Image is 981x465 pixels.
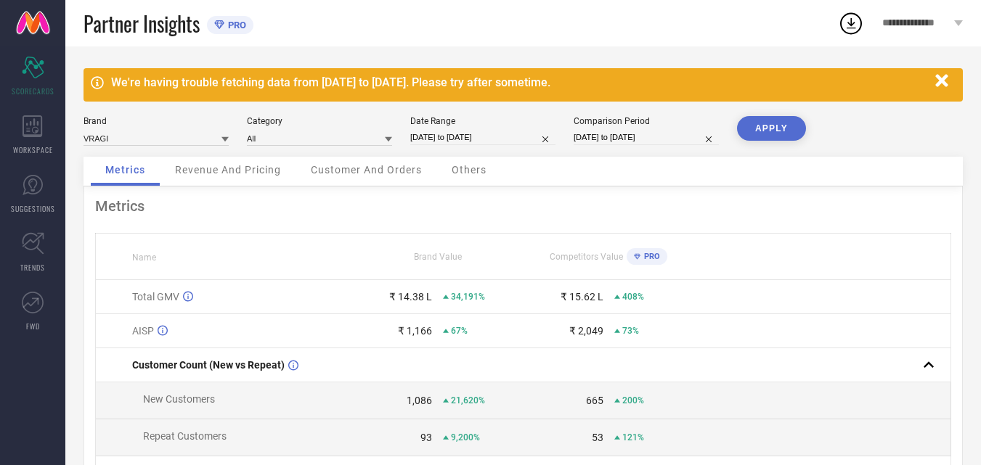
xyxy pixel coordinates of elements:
div: Comparison Period [574,116,719,126]
span: PRO [640,252,660,261]
div: Category [247,116,392,126]
span: Brand Value [414,252,462,262]
span: 67% [451,326,468,336]
div: Brand [84,116,229,126]
span: Repeat Customers [143,430,227,442]
div: We're having trouble fetching data from [DATE] to [DATE]. Please try after sometime. [111,75,928,89]
span: WORKSPACE [13,144,53,155]
span: 9,200% [451,432,480,443]
span: TRENDS [20,262,45,273]
span: SCORECARDS [12,86,54,96]
div: 53 [592,432,603,443]
div: ₹ 15.62 L [561,291,603,303]
div: 1,086 [407,395,432,406]
div: Metrics [95,197,951,215]
span: Name [132,252,156,263]
span: Others [452,164,487,176]
div: 93 [420,432,432,443]
span: Competitors Value [550,252,623,262]
input: Select date range [410,130,555,145]
span: Customer Count (New vs Repeat) [132,359,285,371]
span: PRO [224,20,246,30]
span: 200% [622,395,644,406]
div: Open download list [838,10,864,36]
div: ₹ 14.38 L [389,291,432,303]
span: New Customers [143,393,215,405]
span: 121% [622,432,644,443]
span: Revenue And Pricing [175,164,281,176]
span: 34,191% [451,292,485,302]
div: ₹ 2,049 [569,325,603,337]
input: Select comparison period [574,130,719,145]
span: Total GMV [132,291,179,303]
span: Partner Insights [84,9,200,38]
div: 665 [586,395,603,406]
span: AISP [132,325,154,337]
div: Date Range [410,116,555,126]
button: APPLY [737,116,806,141]
span: Metrics [105,164,145,176]
span: SUGGESTIONS [11,203,55,214]
span: 408% [622,292,644,302]
span: Customer And Orders [311,164,422,176]
span: FWD [26,321,40,332]
span: 73% [622,326,639,336]
span: 21,620% [451,395,485,406]
div: ₹ 1,166 [398,325,432,337]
